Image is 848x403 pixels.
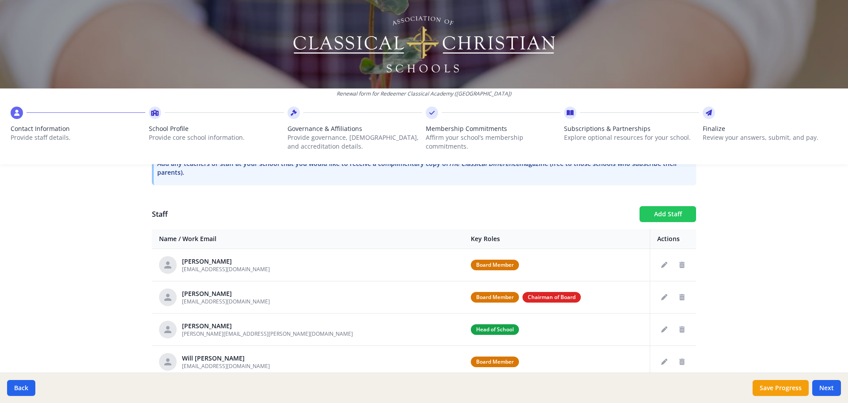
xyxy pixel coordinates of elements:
p: Review your answers, submit, and pay. [703,133,837,142]
button: Add Staff [640,206,696,222]
button: Edit staff [657,355,671,369]
th: Actions [650,229,697,249]
button: Edit staff [657,258,671,272]
div: Will [PERSON_NAME] [182,354,270,363]
button: Next [812,380,841,396]
span: Board Member [471,292,519,303]
p: Provide core school information. [149,133,284,142]
p: Affirm your school’s membership commitments. [426,133,560,151]
span: Governance & Affiliations [288,124,422,133]
span: School Profile [149,124,284,133]
span: Membership Commitments [426,124,560,133]
th: Name / Work Email [152,229,464,249]
button: Save Progress [753,380,809,396]
button: Edit staff [657,322,671,337]
span: [EMAIL_ADDRESS][DOMAIN_NAME] [182,362,270,370]
span: Subscriptions & Partnerships [564,124,699,133]
img: Logo [292,13,556,75]
button: Delete staff [675,322,689,337]
span: Chairman of Board [522,292,581,303]
h1: Staff [152,209,632,219]
span: [EMAIL_ADDRESS][DOMAIN_NAME] [182,298,270,305]
span: Finalize [703,124,837,133]
p: Explore optional resources for your school. [564,133,699,142]
span: Head of School [471,324,519,335]
div: [PERSON_NAME] [182,257,270,266]
button: Delete staff [675,355,689,369]
button: Delete staff [675,290,689,304]
th: Key Roles [464,229,650,249]
div: [PERSON_NAME] [182,322,353,330]
span: Contact Information [11,124,145,133]
span: Board Member [471,357,519,367]
p: Provide governance, [DEMOGRAPHIC_DATA], and accreditation details. [288,133,422,151]
div: [PERSON_NAME] [182,289,270,298]
span: [PERSON_NAME][EMAIL_ADDRESS][PERSON_NAME][DOMAIN_NAME] [182,330,353,338]
button: Back [7,380,35,396]
p: Provide staff details. [11,133,145,142]
span: [EMAIL_ADDRESS][DOMAIN_NAME] [182,265,270,273]
span: Board Member [471,260,519,270]
button: Delete staff [675,258,689,272]
button: Edit staff [657,290,671,304]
